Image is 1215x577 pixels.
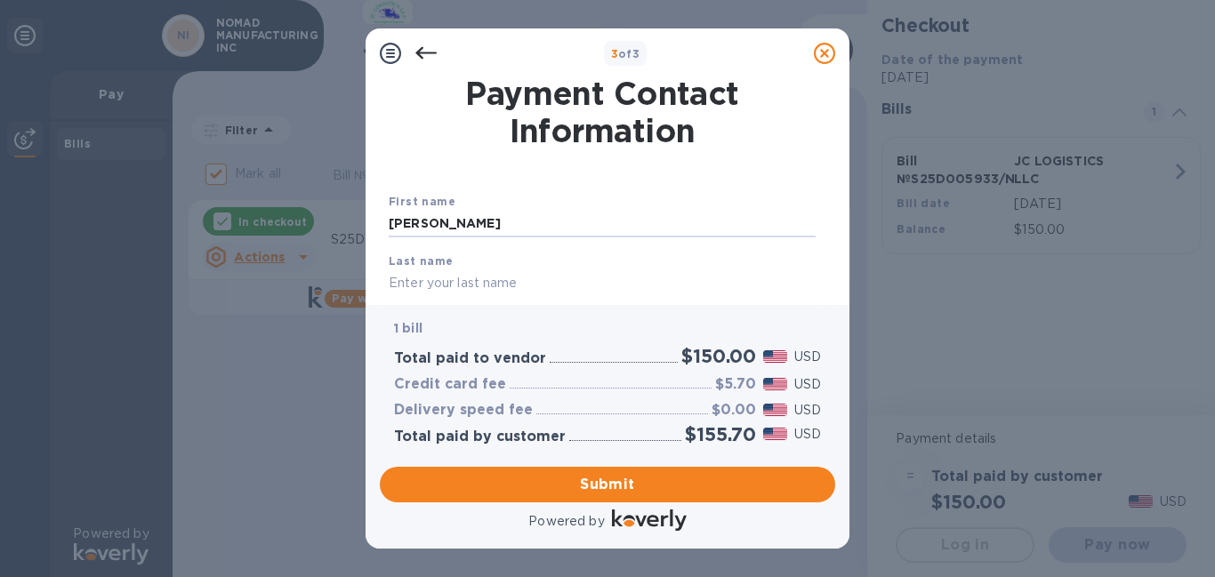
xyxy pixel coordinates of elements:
[794,425,821,444] p: USD
[394,321,422,335] b: 1 bill
[763,404,787,416] img: USD
[794,375,821,394] p: USD
[389,211,816,237] input: Enter your first name
[715,376,756,393] h3: $5.70
[389,195,455,208] b: First name
[612,509,687,531] img: Logo
[611,47,640,60] b: of 3
[763,428,787,440] img: USD
[389,269,816,296] input: Enter your last name
[394,350,546,367] h3: Total paid to vendor
[611,47,618,60] span: 3
[763,378,787,390] img: USD
[794,401,821,420] p: USD
[712,402,756,419] h3: $0.00
[528,512,604,531] p: Powered by
[763,350,787,363] img: USD
[394,429,566,445] h3: Total paid by customer
[389,75,816,149] h1: Payment Contact Information
[389,254,454,268] b: Last name
[394,402,533,419] h3: Delivery speed fee
[394,474,821,495] span: Submit
[394,376,506,393] h3: Credit card fee
[685,423,756,445] h2: $155.70
[681,345,756,367] h2: $150.00
[794,348,821,366] p: USD
[380,467,835,502] button: Submit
